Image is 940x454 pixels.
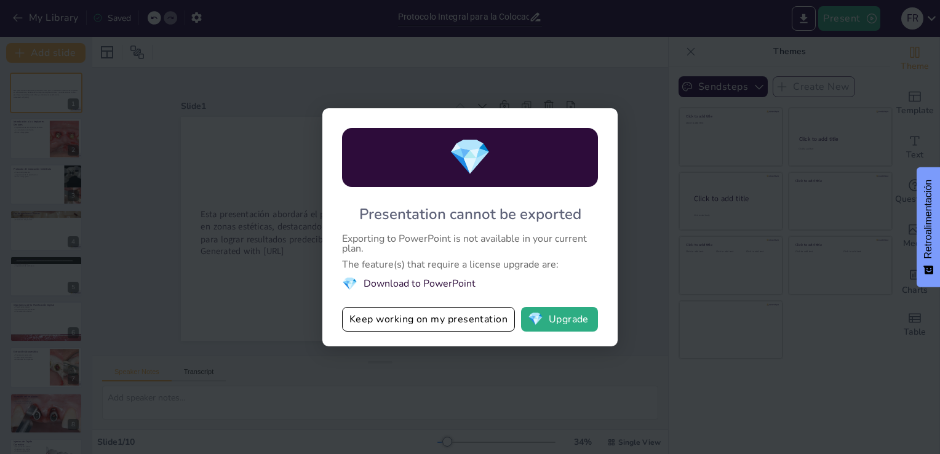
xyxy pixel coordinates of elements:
[521,307,598,332] button: diamondUpgrade
[528,313,543,325] span: diamond
[342,307,515,332] button: Keep working on my presentation
[342,276,598,292] li: Download to PowerPoint
[359,204,581,224] div: Presentation cannot be exported
[917,167,940,287] button: Comentarios - Mostrar encuesta
[342,260,598,269] div: The feature(s) that require a license upgrade are:
[448,133,492,181] span: diamond
[342,276,357,292] span: diamond
[923,180,934,259] span: Retroalimentación
[342,234,598,253] div: Exporting to PowerPoint is not available in your current plan.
